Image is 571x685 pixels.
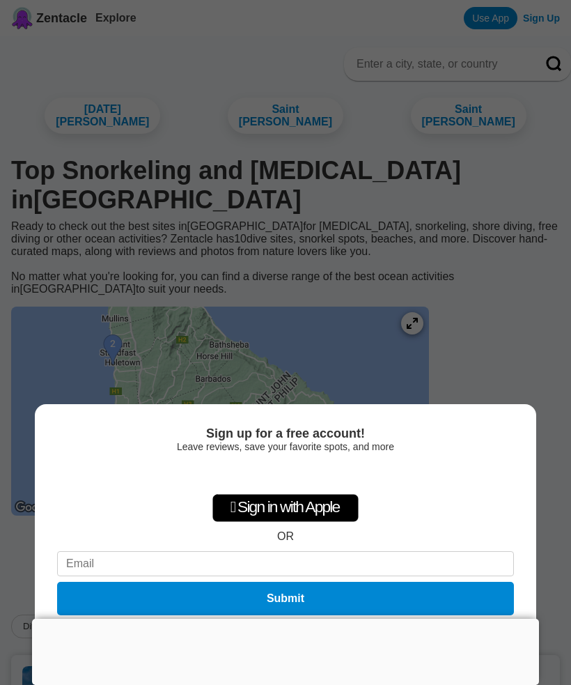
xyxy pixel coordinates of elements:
div: Leave reviews, save your favorite spots, and more [57,441,514,452]
div: Sign up for a free account! [57,426,514,441]
iframe: Sign in with Google Dialog [285,14,557,206]
input: Email [57,551,514,576]
div: Sign in with Google. Opens in new tab [221,459,350,490]
iframe: Sign in with Google Button [214,459,357,490]
div: OR [277,530,294,543]
button: Submit [57,582,514,615]
iframe: Advertisement [32,619,539,682]
div: Sign in with Apple [212,494,359,522]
